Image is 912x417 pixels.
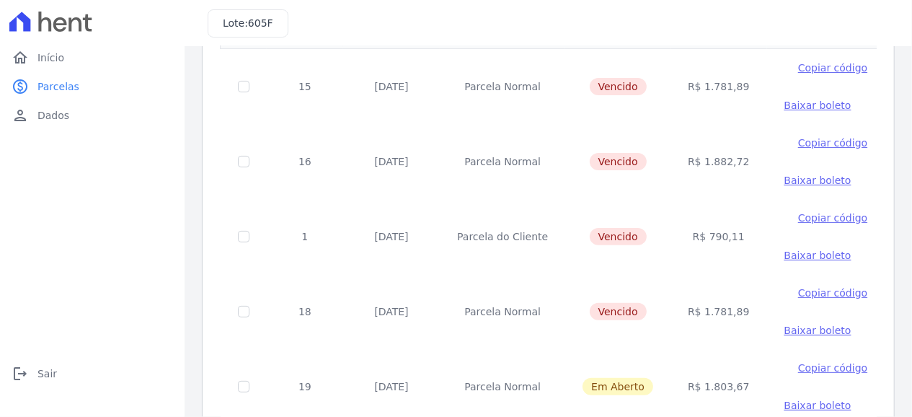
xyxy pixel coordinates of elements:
[343,48,440,124] td: [DATE]
[223,16,273,31] h3: Lote:
[784,100,851,111] span: Baixar boleto
[6,359,179,388] a: logoutSair
[37,366,57,381] span: Sair
[440,124,565,199] td: Parcela Normal
[248,17,273,29] span: 605F
[784,361,882,375] button: Copiar código
[12,107,29,124] i: person
[6,43,179,72] a: homeInício
[670,274,766,349] td: R$ 1.781,89
[798,137,867,149] span: Copiar código
[784,400,851,411] span: Baixar boleto
[440,199,565,274] td: Parcela do Cliente
[590,78,647,95] span: Vencido
[784,175,851,186] span: Baixar boleto
[784,286,882,300] button: Copiar código
[343,124,440,199] td: [DATE]
[37,51,64,65] span: Início
[37,108,69,123] span: Dados
[784,211,882,225] button: Copiar código
[440,48,565,124] td: Parcela Normal
[798,212,867,224] span: Copiar código
[583,378,653,395] span: Em Aberto
[343,274,440,349] td: [DATE]
[784,173,851,188] a: Baixar boleto
[784,136,882,150] button: Copiar código
[784,98,851,113] a: Baixar boleto
[267,124,343,199] td: 16
[6,72,179,101] a: paidParcelas
[343,199,440,274] td: [DATE]
[798,62,867,74] span: Copiar código
[590,153,647,170] span: Vencido
[670,124,766,199] td: R$ 1.882,72
[12,49,29,66] i: home
[267,274,343,349] td: 18
[798,287,867,299] span: Copiar código
[784,325,851,336] span: Baixar boleto
[6,101,179,130] a: personDados
[12,78,29,95] i: paid
[670,48,766,124] td: R$ 1.781,89
[267,48,343,124] td: 15
[784,323,851,338] a: Baixar boleto
[670,199,766,274] td: R$ 790,11
[784,61,882,75] button: Copiar código
[267,199,343,274] td: 1
[784,248,851,263] a: Baixar boleto
[37,79,79,94] span: Parcelas
[590,303,647,320] span: Vencido
[440,274,565,349] td: Parcela Normal
[12,365,29,382] i: logout
[590,228,647,245] span: Vencido
[784,398,851,413] a: Baixar boleto
[798,362,867,374] span: Copiar código
[784,250,851,261] span: Baixar boleto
